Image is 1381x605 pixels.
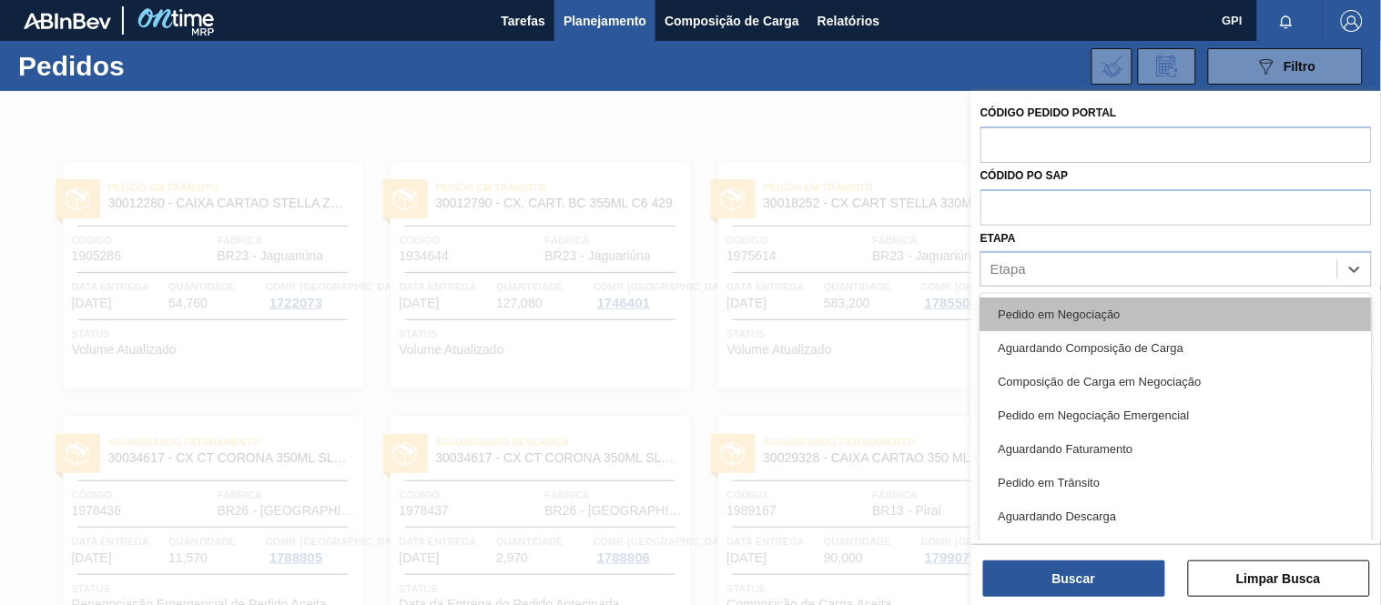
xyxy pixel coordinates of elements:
[18,55,279,76] h1: Pedidos
[501,10,545,32] span: Tarefas
[980,331,1372,365] div: Aguardando Composição de Carga
[980,466,1372,499] div: Pedido em Trânsito
[980,293,1029,306] label: Destino
[980,499,1372,533] div: Aguardando Descarga
[665,10,799,32] span: Composição de Carga
[1208,48,1363,85] button: Filtro
[24,13,111,29] img: TNhmsLtSVTkK8tSr43FrP2fwEKptu5GPRR3wAAAABJRU5ErkJggg==
[980,398,1372,432] div: Pedido em Negociação Emergencial
[1285,59,1316,74] span: Filtro
[1341,10,1363,32] img: Logout
[1138,48,1196,85] div: Solicitação de Revisão de Pedidos
[980,106,1117,119] label: Código Pedido Portal
[990,262,1026,277] div: Etapa
[980,297,1372,331] div: Pedido em Negociação
[1257,8,1315,34] button: Notificações
[980,533,1372,567] div: Aguardando Entrada da Fatura
[980,232,1016,245] label: Etapa
[980,365,1372,398] div: Composição de Carga em Negociação
[564,10,646,32] span: Planejamento
[1092,48,1132,85] div: Importar Negociações dos Pedidos
[817,10,879,32] span: Relatórios
[980,432,1372,466] div: Aguardando Faturamento
[980,169,1069,182] label: Códido PO SAP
